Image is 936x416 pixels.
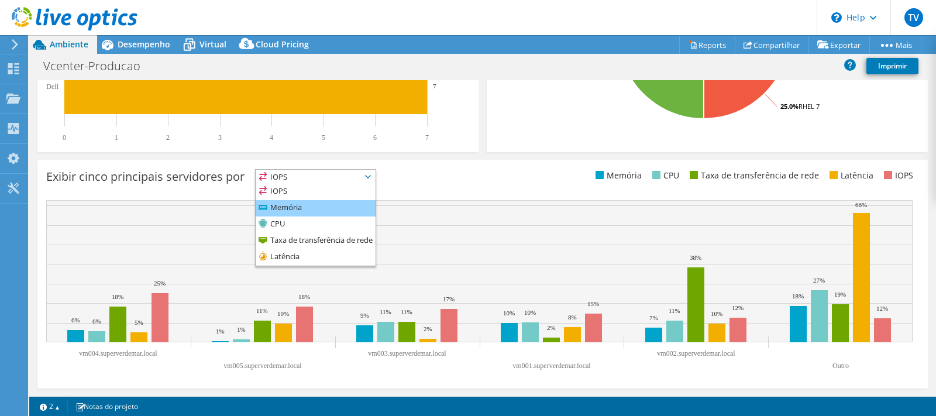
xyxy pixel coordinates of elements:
li: Latência [827,169,873,182]
text: 7 [433,82,436,90]
text: vm005.superverdemar.local [223,362,302,370]
text: 10% [711,310,722,317]
text: 2% [424,325,432,332]
text: 27% [813,277,825,284]
a: Compartilhar [735,36,809,54]
text: 7% [649,314,658,321]
text: 12% [876,305,888,312]
a: Exportar [808,36,870,54]
text: 8% [568,314,577,321]
li: Memória [256,200,376,216]
text: 10% [503,310,515,317]
text: 9% [360,312,369,319]
text: 11% [669,307,680,314]
text: vm004.superverdemar.local [79,349,157,357]
h1: Vcenter-Producao [38,60,159,73]
text: 66% [855,201,867,208]
text: 1 [115,133,118,142]
li: CPU [256,216,376,233]
li: IOPS [256,184,376,200]
text: 6 [373,133,377,142]
text: 6% [71,317,80,324]
text: 18% [298,293,310,300]
span: Desempenho [118,39,170,50]
text: 19% [834,291,846,298]
a: Reports [679,36,735,54]
text: 2 [166,133,170,142]
text: 11% [256,307,268,314]
a: Imprimir [866,58,918,74]
text: 12% [732,304,744,311]
li: Memória [593,169,642,182]
text: 4 [270,133,273,142]
svg: \n [831,12,842,23]
text: 18% [112,293,123,300]
text: 11% [401,308,412,315]
span: IOPS [256,170,376,184]
li: Taxa de transferência de rede [687,169,819,182]
text: 10% [524,309,536,316]
a: Mais [869,36,921,54]
text: 0 [63,133,66,142]
text: 25% [154,280,166,287]
span: Ambiente [50,39,88,50]
li: CPU [649,169,679,182]
span: Cloud Pricing [256,39,309,50]
text: 11% [380,308,391,315]
text: 18% [792,293,804,300]
text: Dell [46,82,58,91]
li: IOPS [881,169,913,182]
text: 38% [690,254,701,261]
li: Taxa de transferência de rede [256,233,376,249]
text: 2% [547,324,556,331]
tspan: RHEL 7 [799,102,820,111]
tspan: 25.0% [780,102,799,111]
text: vm003.superverdemar.local [368,349,446,357]
text: vm002.superverdemar.local [657,349,735,357]
text: 15% [587,300,599,307]
text: vm001.superverdemar.local [512,362,591,370]
text: 5 [322,133,325,142]
text: 3 [218,133,222,142]
text: 10% [277,310,289,317]
a: Notas do projeto [67,399,146,414]
text: 17% [443,295,455,302]
a: 2 [32,399,68,414]
text: Outro [832,362,849,370]
text: 5% [135,319,143,326]
text: 1% [216,328,225,335]
span: Virtual [199,39,226,50]
text: 1% [237,326,246,333]
span: TV [904,8,923,27]
text: 7 [425,133,429,142]
li: Latência [256,249,376,266]
text: 6% [92,318,101,325]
